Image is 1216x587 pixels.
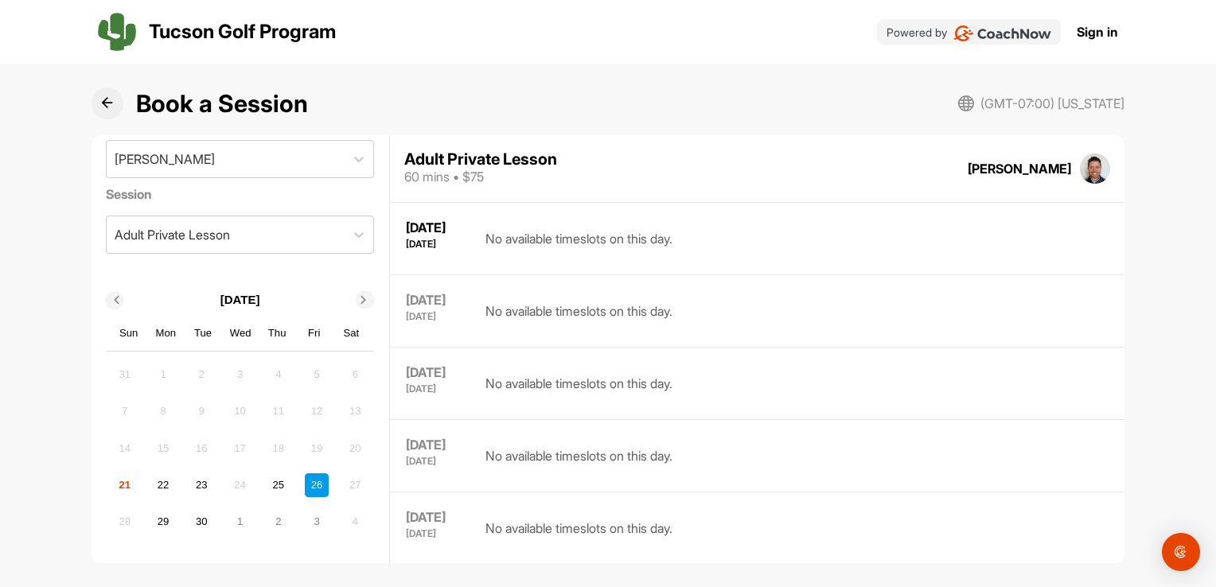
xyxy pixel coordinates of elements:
[980,94,1124,113] span: (GMT-07:00) [US_STATE]
[113,510,137,534] div: Not available Sunday, September 28th, 2025
[485,363,672,403] div: No available timeslots on this day.
[404,151,557,167] div: Adult Private Lesson
[106,185,374,204] label: Session
[1077,22,1118,41] a: Sign in
[406,508,470,526] div: [DATE]
[193,323,213,344] div: Tue
[230,323,251,344] div: Wed
[341,323,362,344] div: Sat
[111,360,369,535] div: month 2025-09
[189,399,213,423] div: Not available Tuesday, September 9th, 2025
[485,219,672,259] div: No available timeslots on this day.
[406,239,470,249] div: [DATE]
[151,363,175,387] div: Not available Monday, September 1st, 2025
[406,363,470,381] div: [DATE]
[343,399,367,423] div: Not available Saturday, September 13th, 2025
[406,457,470,466] div: [DATE]
[189,473,213,497] div: Choose Tuesday, September 23rd, 2025
[1162,533,1200,571] div: Open Intercom Messenger
[267,399,290,423] div: Not available Thursday, September 11th, 2025
[343,510,367,534] div: Not available Saturday, October 4th, 2025
[406,384,470,394] div: [DATE]
[228,473,252,497] div: Not available Wednesday, September 24th, 2025
[113,399,137,423] div: Not available Sunday, September 7th, 2025
[305,436,329,460] div: Not available Friday, September 19th, 2025
[968,159,1071,178] div: [PERSON_NAME]
[228,399,252,423] div: Not available Wednesday, September 10th, 2025
[228,510,252,534] div: Choose Wednesday, October 1st, 2025
[115,225,230,244] div: Adult Private Lesson
[189,436,213,460] div: Not available Tuesday, September 16th, 2025
[113,473,137,497] div: Not available Sunday, September 21st, 2025
[343,436,367,460] div: Not available Saturday, September 20th, 2025
[887,24,947,41] p: Powered by
[305,510,329,534] div: Choose Friday, October 3rd, 2025
[267,323,287,344] div: Thu
[267,473,290,497] div: Choose Thursday, September 25th, 2025
[305,363,329,387] div: Not available Friday, September 5th, 2025
[149,17,336,46] p: Tucson Golf Program
[228,436,252,460] div: Not available Wednesday, September 17th, 2025
[267,363,290,387] div: Not available Thursday, September 4th, 2025
[113,363,137,387] div: Not available Sunday, August 31st, 2025
[113,436,137,460] div: Not available Sunday, September 14th, 2025
[343,473,367,497] div: Not available Saturday, September 27th, 2025
[305,473,329,497] div: Choose Friday, September 26th, 2025
[151,436,175,460] div: Not available Monday, September 15th, 2025
[485,508,672,548] div: No available timeslots on this day.
[156,323,177,344] div: Mon
[406,312,470,321] div: [DATE]
[485,436,672,476] div: No available timeslots on this day.
[1080,154,1110,184] img: square_ccc9907f859b42a780eb4866a06a4462.jpg
[485,291,672,331] div: No available timeslots on this day.
[406,529,470,538] div: [DATE]
[953,25,1051,41] img: CoachNow
[304,323,325,344] div: Fri
[189,510,213,534] div: Choose Tuesday, September 30th, 2025
[305,399,329,423] div: Not available Friday, September 12th, 2025
[267,510,290,534] div: Choose Thursday, October 2nd, 2025
[136,86,308,122] h1: Book a Session
[267,436,290,460] div: Not available Thursday, September 18th, 2025
[404,167,557,186] div: 60 mins • $75
[151,510,175,534] div: Choose Monday, September 29th, 2025
[115,150,215,169] div: [PERSON_NAME]
[151,473,175,497] div: Choose Monday, September 22nd, 2025
[406,219,470,236] div: [DATE]
[958,95,974,111] img: svg+xml;base64,PHN2ZyB3aWR0aD0iMjAiIGhlaWdodD0iMjAiIHZpZXdCb3g9IjAgMCAyMCAyMCIgZmlsbD0ibm9uZSIgeG...
[406,291,470,309] div: [DATE]
[119,323,139,344] div: Sun
[228,363,252,387] div: Not available Wednesday, September 3rd, 2025
[98,13,136,51] img: logo
[151,399,175,423] div: Not available Monday, September 8th, 2025
[343,363,367,387] div: Not available Saturday, September 6th, 2025
[406,436,470,453] div: [DATE]
[220,291,260,309] p: [DATE]
[189,363,213,387] div: Not available Tuesday, September 2nd, 2025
